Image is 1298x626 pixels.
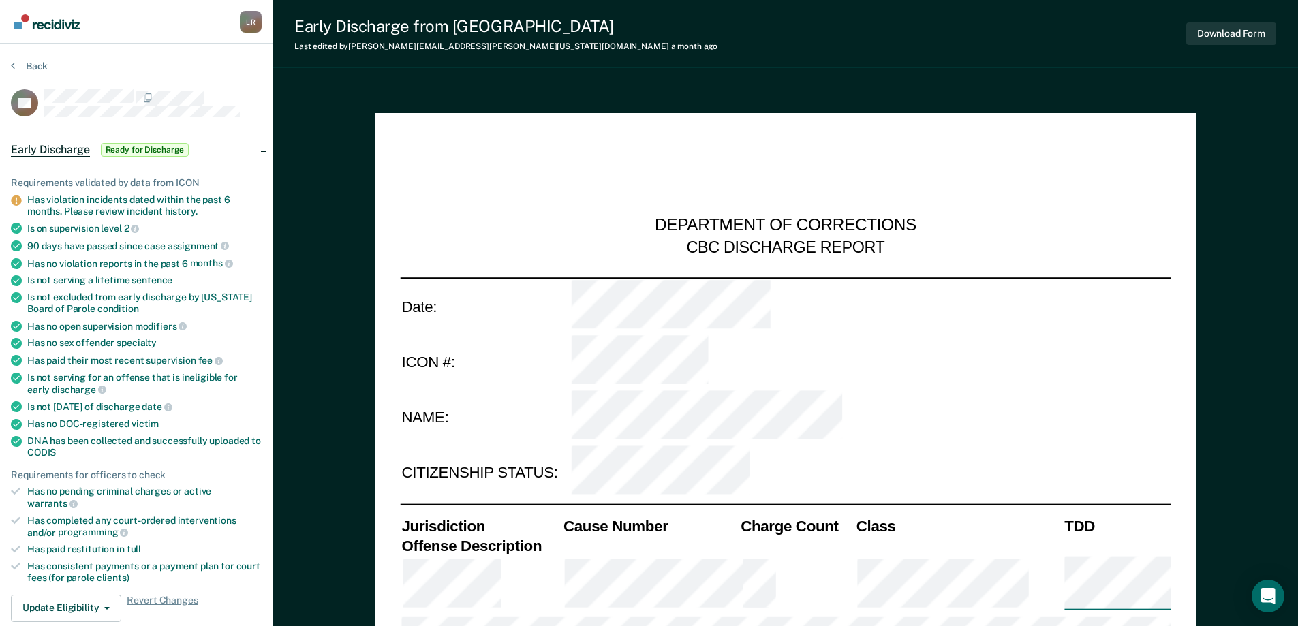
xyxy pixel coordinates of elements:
[190,257,233,268] span: months
[132,275,172,285] span: sentence
[561,516,739,535] th: Cause Number
[52,384,106,395] span: discharge
[11,595,121,622] button: Update Eligibility
[400,334,570,390] td: ICON #:
[124,223,140,234] span: 2
[27,194,262,217] div: Has violation incidents dated within the past 6 months. Please review incident history.
[240,11,262,33] div: L R
[686,237,884,257] div: CBC DISCHARGE REPORT
[142,401,172,412] span: date
[1252,580,1284,612] div: Open Intercom Messenger
[400,277,570,334] td: Date:
[27,337,262,349] div: Has no sex offender
[132,418,159,429] span: victim
[97,303,139,314] span: condition
[14,14,80,29] img: Recidiviz
[27,320,262,332] div: Has no open supervision
[27,275,262,286] div: Is not serving a lifetime
[400,390,570,445] td: NAME:
[671,42,718,51] span: a month ago
[27,257,262,270] div: Has no violation reports in the past 6
[27,418,262,430] div: Has no DOC-registered
[400,445,570,501] td: CITIZENSHIP STATUS:
[117,337,157,348] span: specialty
[11,60,48,72] button: Back
[27,354,262,366] div: Has paid their most recent supervision
[1186,22,1276,45] button: Download Form
[27,544,262,555] div: Has paid restitution in
[27,447,56,458] span: CODIS
[27,561,262,584] div: Has consistent payments or a payment plan for court fees (for parole
[27,292,262,315] div: Is not excluded from early discharge by [US_STATE] Board of Parole
[101,143,189,157] span: Ready for Discharge
[294,42,717,51] div: Last edited by [PERSON_NAME][EMAIL_ADDRESS][PERSON_NAME][US_STATE][DOMAIN_NAME]
[1063,516,1171,535] th: TDD
[400,535,562,555] th: Offense Description
[135,321,187,332] span: modifiers
[198,355,223,366] span: fee
[27,498,78,509] span: warrants
[27,515,262,538] div: Has completed any court-ordered interventions and/or
[127,595,198,622] span: Revert Changes
[27,435,262,458] div: DNA has been collected and successfully uploaded to
[739,516,855,535] th: Charge Count
[58,527,128,537] span: programming
[11,143,90,157] span: Early Discharge
[240,11,262,33] button: Profile dropdown button
[168,240,229,251] span: assignment
[11,469,262,481] div: Requirements for officers to check
[854,516,1062,535] th: Class
[27,401,262,413] div: Is not [DATE] of discharge
[127,544,141,554] span: full
[27,372,262,395] div: Is not serving for an offense that is ineligible for early
[27,222,262,234] div: Is on supervision level
[27,486,262,509] div: Has no pending criminal charges or active
[97,572,129,583] span: clients)
[27,240,262,252] div: 90 days have passed since case
[11,177,262,189] div: Requirements validated by data from ICON
[294,16,717,36] div: Early Discharge from [GEOGRAPHIC_DATA]
[655,215,916,237] div: DEPARTMENT OF CORRECTIONS
[400,516,562,535] th: Jurisdiction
